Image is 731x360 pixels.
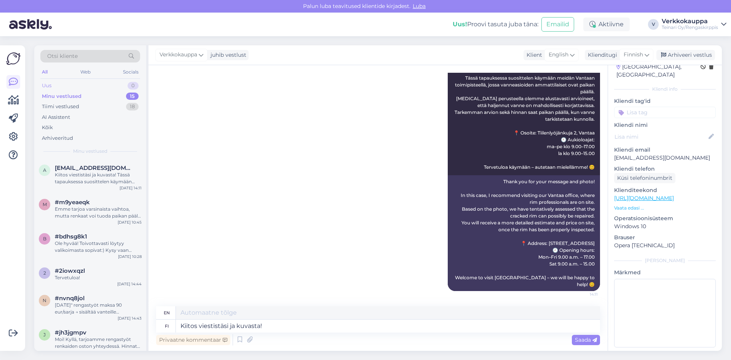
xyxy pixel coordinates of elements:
[43,236,46,242] span: b
[79,67,92,77] div: Web
[164,306,170,319] div: en
[118,219,142,225] div: [DATE] 10:45
[55,295,85,302] span: #nvnq8jol
[117,281,142,287] div: [DATE] 14:44
[614,234,716,242] p: Brauser
[585,51,617,59] div: Klienditugi
[541,17,574,32] button: Emailid
[126,93,139,100] div: 15
[662,18,718,24] div: Verkkokauppa
[43,167,46,173] span: a
[55,274,142,281] div: Tervetuloa!
[614,121,716,129] p: Kliendi nimi
[119,350,142,355] div: [DATE] 14:17
[55,240,142,254] div: Ole hyvää! Toivottavasti löytyy valikoimasta sopivat:) Kysy vaan tarvittaessa lisää, autan mielel...
[40,67,49,77] div: All
[47,52,78,60] span: Otsi kliente
[43,270,46,276] span: 2
[614,133,707,141] input: Lisa nimi
[614,195,674,202] a: [URL][DOMAIN_NAME]
[656,50,715,60] div: Arhiveeri vestlus
[118,315,142,321] div: [DATE] 14:43
[614,214,716,222] p: Operatsioonisüsteem
[160,51,197,59] span: Verkkokauppa
[614,165,716,173] p: Kliendi telefon
[624,51,643,59] span: Finnish
[614,269,716,277] p: Märkmed
[583,18,630,31] div: Aktiivne
[42,93,81,100] div: Minu vestlused
[118,254,142,259] div: [DATE] 10:28
[614,173,675,183] div: Küsi telefoninumbrit
[207,51,246,59] div: juhib vestlust
[614,107,716,118] input: Lisa tag
[43,202,47,207] span: m
[575,336,597,343] span: Saada
[55,302,142,315] div: [DATE]" rengastyöt maksa 90 eur/sarja → sisältää vanteille asennuksen, tasapainotuksen ja asennuk...
[549,51,568,59] span: English
[55,206,142,219] div: Emme tarjoa varsinaista vaihtoa, mutta renkaat voi tuoda paikan päälle arvioitavaksi. Mahdollinen...
[410,3,428,10] span: Luba
[73,148,107,155] span: Minu vestlused
[453,21,467,28] b: Uus!
[662,24,718,30] div: Teinari Oy/Rengaskirppis
[128,82,139,90] div: 0
[614,242,716,250] p: Opera [TECHNICAL_ID]
[156,335,230,345] div: Privaatne kommentaar
[614,186,716,194] p: Klienditeekond
[569,291,598,297] span: 14:11
[55,165,134,171] span: andis.v88@gmail.com
[616,63,701,79] div: [GEOGRAPHIC_DATA], [GEOGRAPHIC_DATA]
[6,51,21,66] img: Askly Logo
[43,298,46,303] span: n
[43,332,46,338] span: j
[55,233,87,240] span: #bdhsg8k1
[165,320,169,333] div: fi
[120,185,142,191] div: [DATE] 14:11
[614,154,716,162] p: [EMAIL_ADDRESS][DOMAIN_NAME]
[55,267,85,274] span: #2iowxqzl
[453,20,538,29] div: Proovi tasuta juba täna:
[42,134,73,142] div: Arhiveeritud
[55,199,90,206] span: #m9yeaeqk
[614,257,716,264] div: [PERSON_NAME]
[662,18,726,30] a: VerkkokauppaTeinari Oy/Rengaskirppis
[448,175,600,291] div: Thank you for your message and photo! In this case, I recommend visiting our Vantaa office, where...
[126,103,139,110] div: 18
[614,205,716,211] p: Vaata edasi ...
[55,336,142,350] div: Moi! Kyllä, tarjoamme rengastyöt renkaiden oston yhteydessä. Hinnat sarjalle (4 rengasta) ovat se...
[614,97,716,105] p: Kliendi tag'id
[42,82,51,90] div: Uus
[55,329,86,336] span: #jh3jgmpv
[614,86,716,93] div: Kliendi info
[42,114,70,121] div: AI Assistent
[42,103,79,110] div: Tiimi vestlused
[524,51,542,59] div: Klient
[55,171,142,185] div: Kiitos viestistäsi ja kuvasta! Tässä tapauksessa suosittelen käymään meidän Vantaan toimipisteell...
[614,222,716,230] p: Windows 10
[121,67,140,77] div: Socials
[42,124,53,131] div: Kõik
[614,146,716,154] p: Kliendi email
[648,19,659,30] div: V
